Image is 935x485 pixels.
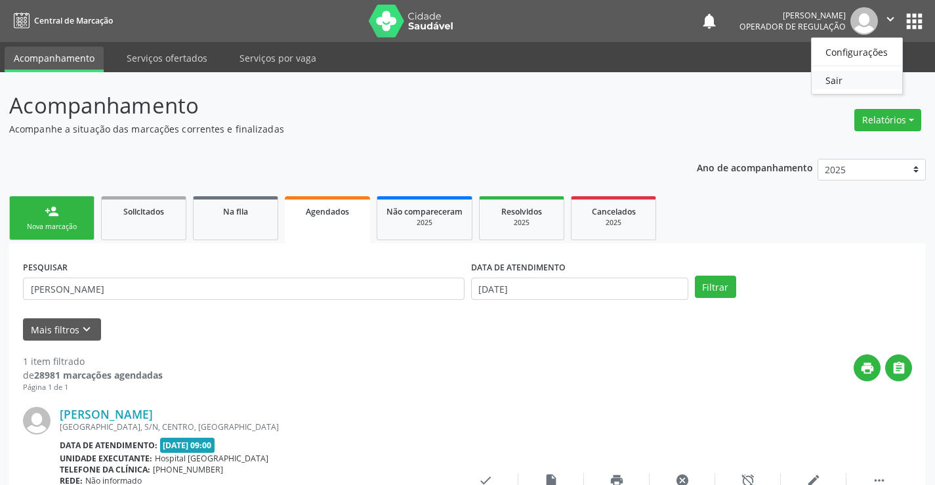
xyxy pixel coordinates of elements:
[5,47,104,72] a: Acompanhamento
[903,10,926,33] button: apps
[123,206,164,217] span: Solicitados
[23,407,51,434] img: img
[155,453,268,464] span: Hospital [GEOGRAPHIC_DATA]
[697,159,813,175] p: Ano de acompanhamento
[9,89,651,122] p: Acompanhamento
[739,21,846,32] span: Operador de regulação
[850,7,878,35] img: img
[34,15,113,26] span: Central de Marcação
[854,354,881,381] button: print
[386,218,463,228] div: 2025
[60,440,157,451] b: Data de atendimento:
[854,109,921,131] button: Relatórios
[153,464,223,475] span: [PHONE_NUMBER]
[160,438,215,453] span: [DATE] 09:00
[592,206,636,217] span: Cancelados
[739,10,846,21] div: [PERSON_NAME]
[695,276,736,298] button: Filtrar
[23,318,101,341] button: Mais filtroskeyboard_arrow_down
[860,361,875,375] i: print
[501,206,542,217] span: Resolvidos
[878,7,903,35] button: 
[471,278,688,300] input: Selecione um intervalo
[60,453,152,464] b: Unidade executante:
[811,37,903,95] ul: 
[60,464,150,475] b: Telefone da clínica:
[23,278,465,300] input: Nome, CNS
[700,12,718,30] button: notifications
[19,222,85,232] div: Nova marcação
[34,369,163,381] strong: 28981 marcações agendadas
[45,204,59,219] div: person_add
[812,43,902,61] a: Configurações
[223,206,248,217] span: Na fila
[9,122,651,136] p: Acompanhe a situação das marcações correntes e finalizadas
[230,47,325,70] a: Serviços por vaga
[9,10,113,32] a: Central de Marcação
[117,47,217,70] a: Serviços ofertados
[386,206,463,217] span: Não compareceram
[306,206,349,217] span: Agendados
[23,354,163,368] div: 1 item filtrado
[79,322,94,337] i: keyboard_arrow_down
[23,257,68,278] label: PESQUISAR
[23,368,163,382] div: de
[60,421,453,432] div: [GEOGRAPHIC_DATA], S/N, CENTRO, [GEOGRAPHIC_DATA]
[885,354,912,381] button: 
[883,12,898,26] i: 
[23,382,163,393] div: Página 1 de 1
[60,407,153,421] a: [PERSON_NAME]
[581,218,646,228] div: 2025
[812,71,902,89] a: Sair
[471,257,566,278] label: DATA DE ATENDIMENTO
[892,361,906,375] i: 
[489,218,554,228] div: 2025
